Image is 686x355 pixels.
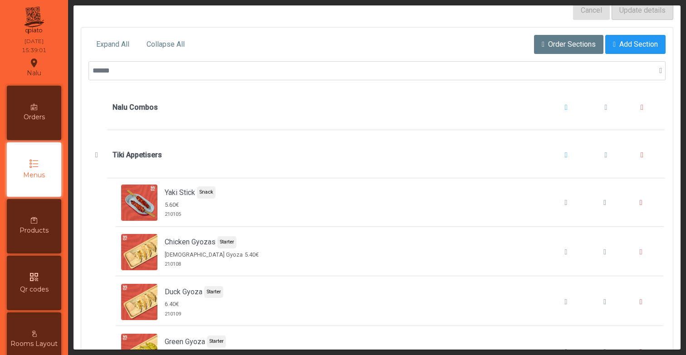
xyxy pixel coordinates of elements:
[10,339,58,349] span: Rooms Layout
[165,300,179,308] span: 6.40€
[139,35,192,54] button: Collapse All
[20,226,49,235] span: Products
[165,287,202,297] span: Duck Gyoza
[113,102,158,113] b: Nalu Combos
[89,85,664,131] div: Nalu Combos
[27,56,41,79] div: Nalu
[199,189,213,196] span: Snack
[121,234,157,270] img: undefined
[88,35,137,54] button: Expand All
[22,46,46,54] div: 15:39:01
[98,229,664,276] div: Chicken Gyozas
[165,336,205,347] span: Green Gyoza
[98,179,664,227] div: Yaki Stick
[121,284,157,320] img: undefined
[165,237,216,248] span: Chicken Gyozas
[29,58,39,68] i: location_on
[89,132,664,178] div: Tiki Appetisers
[605,35,666,54] button: Add Section
[113,150,162,160] b: Tiki Appetisers
[20,285,49,294] span: Qr codes
[619,39,658,50] span: Add Section
[98,278,664,326] div: Duck Gyoza
[29,272,39,282] i: qr_code
[96,39,129,50] span: Expand All
[245,250,259,259] span: 5.40€
[206,288,221,296] span: Starter
[23,5,45,36] img: qpiato
[147,39,185,50] span: Collapse All
[165,261,259,268] span: 210108
[548,39,596,50] span: Order Sections
[220,238,234,246] span: Starter
[24,112,45,122] span: Orders
[209,338,224,345] span: Starter
[165,200,179,209] span: 5.60€
[23,170,45,180] span: Menus
[165,187,195,198] span: Yaki Stick
[534,35,603,54] button: Order Sections
[121,185,157,221] img: undefined
[165,250,243,259] span: [DEMOGRAPHIC_DATA] Gyoza
[165,311,223,318] span: 210109
[165,211,216,219] span: 210105
[24,37,44,45] div: [DATE]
